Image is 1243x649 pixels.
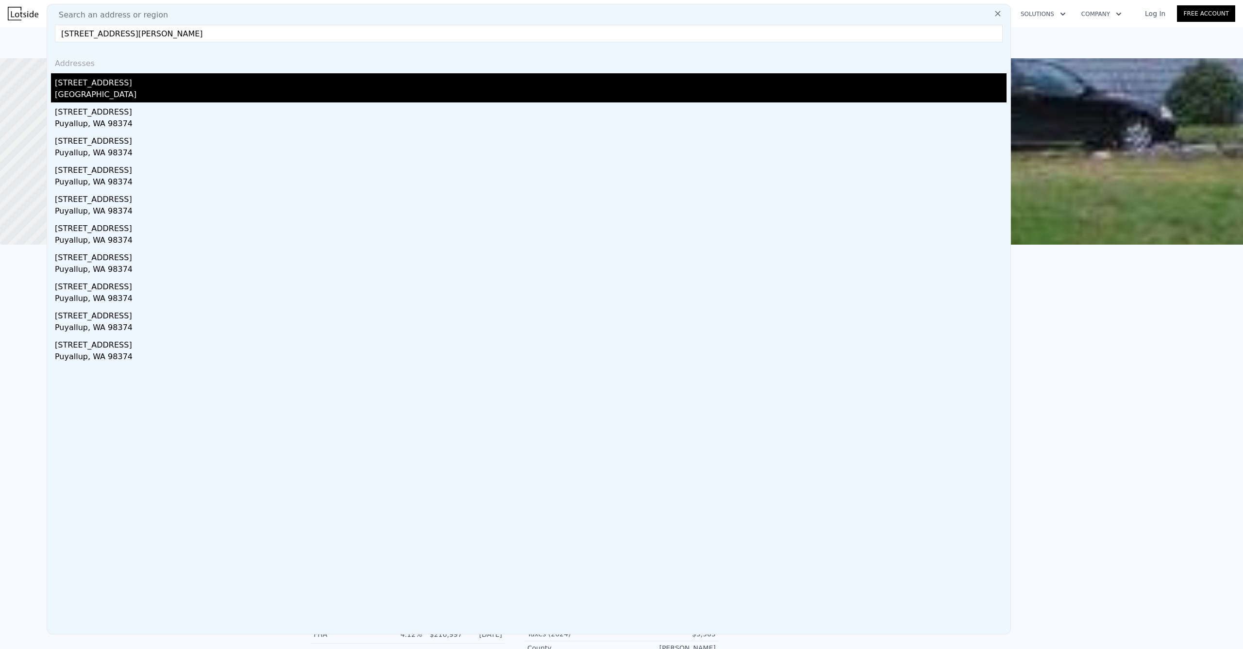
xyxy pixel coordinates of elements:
[55,293,1007,306] div: Puyallup, WA 98374
[55,264,1007,277] div: Puyallup, WA 98374
[468,630,502,639] div: [DATE]
[55,25,1003,42] input: Enter an address, city, region, neighborhood or zip code
[55,205,1007,219] div: Puyallup, WA 98374
[51,50,1007,73] div: Addresses
[1133,9,1177,18] a: Log In
[314,630,382,639] div: FHA
[55,102,1007,118] div: [STREET_ADDRESS]
[55,277,1007,293] div: [STREET_ADDRESS]
[55,335,1007,351] div: [STREET_ADDRESS]
[55,161,1007,176] div: [STREET_ADDRESS]
[55,351,1007,365] div: Puyallup, WA 98374
[55,89,1007,102] div: [GEOGRAPHIC_DATA]
[55,132,1007,147] div: [STREET_ADDRESS]
[55,219,1007,234] div: [STREET_ADDRESS]
[1074,5,1129,23] button: Company
[55,190,1007,205] div: [STREET_ADDRESS]
[428,630,462,639] div: $216,997
[1177,5,1235,22] a: Free Account
[55,306,1007,322] div: [STREET_ADDRESS]
[8,7,38,20] img: Lotside
[55,176,1007,190] div: Puyallup, WA 98374
[55,322,1007,335] div: Puyallup, WA 98374
[55,147,1007,161] div: Puyallup, WA 98374
[55,118,1007,132] div: Puyallup, WA 98374
[388,630,422,639] div: 4.12%
[55,248,1007,264] div: [STREET_ADDRESS]
[1013,5,1074,23] button: Solutions
[51,9,168,21] span: Search an address or region
[55,234,1007,248] div: Puyallup, WA 98374
[55,73,1007,89] div: [STREET_ADDRESS]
